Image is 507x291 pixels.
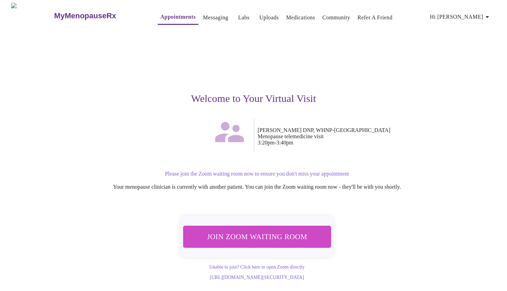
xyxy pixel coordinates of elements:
button: Appointments [158,10,198,25]
span: Hi [PERSON_NAME] [430,12,491,22]
button: Join Zoom Waiting Room [183,226,331,247]
button: Messaging [200,11,231,25]
button: Uploads [256,11,282,25]
a: Uploads [259,13,279,22]
h3: MyMenopauseRx [54,11,116,20]
button: Community [320,11,353,25]
img: MyMenopauseRx Logo [11,3,53,29]
a: Unable to join? Click here to open Zoom directly [209,264,304,270]
a: Community [322,13,350,22]
h3: Welcome to Your Virtual Visit [41,93,466,104]
button: Medications [283,11,318,25]
p: Your menopause clinician is currently with another patient. You can join the Zoom waiting room no... [48,184,466,190]
p: Please join the Zoom waiting room now to ensure you don't miss your appointment [48,171,466,177]
a: Messaging [203,13,228,22]
a: MyMenopauseRx [53,4,144,28]
button: Labs [233,11,255,25]
a: Refer a Friend [358,13,393,22]
a: Medications [286,13,315,22]
a: [URL][DOMAIN_NAME][SECURITY_DATA] [210,275,304,280]
button: Hi [PERSON_NAME] [427,10,494,24]
button: Refer a Friend [355,11,396,25]
span: Join Zoom Waiting Room [192,230,322,243]
a: Labs [238,13,250,22]
a: Appointments [160,12,196,22]
p: [PERSON_NAME] DNP, WHNP-[GEOGRAPHIC_DATA] Menopause telemedicine visit 3:20pm - 3:40pm [258,127,466,146]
